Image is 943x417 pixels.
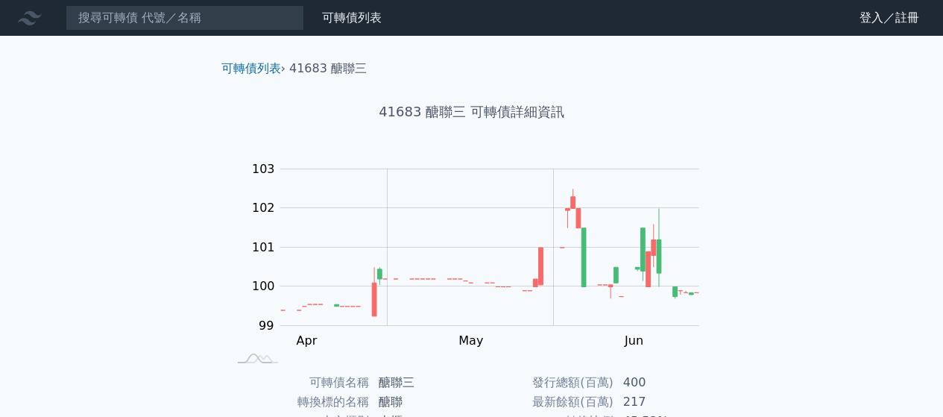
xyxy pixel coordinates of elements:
td: 最新餘額(百萬) [472,392,614,412]
td: 醣聯三 [370,373,472,392]
input: 搜尋可轉債 代號／名稱 [66,5,304,31]
tspan: May [458,333,483,348]
tspan: 101 [252,240,275,254]
a: 可轉債列表 [322,10,382,25]
a: 可轉債列表 [221,61,281,75]
g: Chart [244,162,721,348]
tspan: Apr [296,333,317,348]
td: 發行總額(百萬) [472,373,614,392]
td: 可轉債名稱 [227,373,370,392]
a: 登入／註冊 [848,6,931,30]
tspan: 99 [259,319,274,333]
td: 醣聯 [370,392,472,412]
li: › [221,60,286,78]
li: 41683 醣聯三 [289,60,367,78]
td: 400 [614,373,716,392]
tspan: 102 [252,201,275,215]
tspan: 100 [252,279,275,293]
tspan: Jun [624,333,643,348]
td: 轉換標的名稱 [227,392,370,412]
iframe: Chat Widget [868,345,943,417]
h1: 41683 醣聯三 可轉債詳細資訊 [209,101,734,122]
tspan: 103 [252,162,275,176]
td: 217 [614,392,716,412]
